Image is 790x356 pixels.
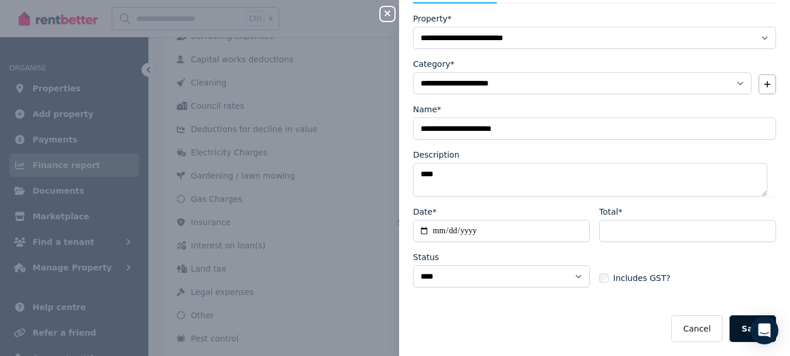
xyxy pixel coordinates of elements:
[671,315,722,342] button: Cancel
[413,58,454,70] label: Category*
[599,273,608,283] input: Includes GST?
[750,316,778,344] div: Open Intercom Messenger
[413,149,460,161] label: Description
[413,251,439,263] label: Status
[413,13,451,24] label: Property*
[413,104,441,115] label: Name*
[729,315,776,342] button: Save
[413,206,436,218] label: Date*
[599,206,622,218] label: Total*
[613,272,670,284] span: Includes GST?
